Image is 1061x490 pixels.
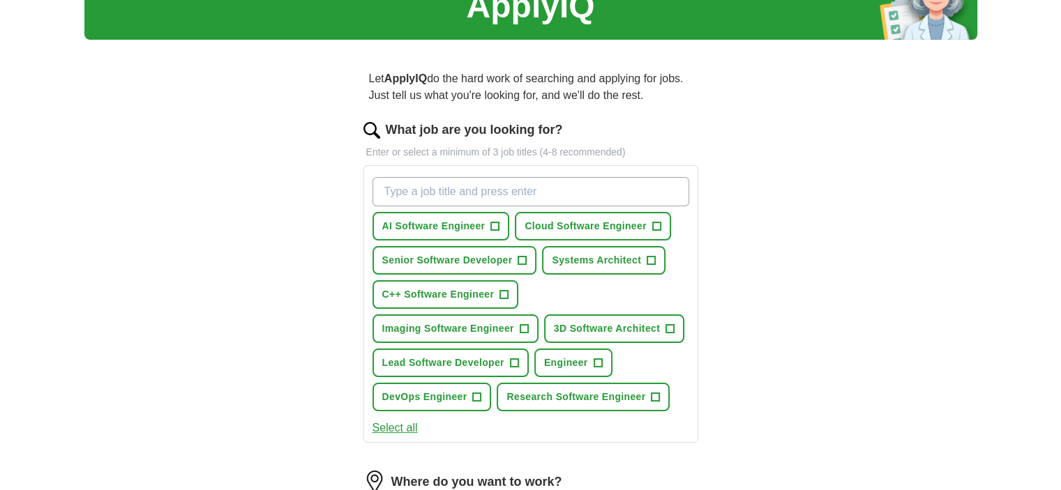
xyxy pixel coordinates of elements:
[382,287,495,302] span: C++ Software Engineer
[373,420,418,436] button: Select all
[373,212,510,240] button: AI Software Engineer
[373,246,537,275] button: Senior Software Developer
[373,314,539,343] button: Imaging Software Engineer
[534,349,612,377] button: Engineer
[382,355,504,370] span: Lead Software Developer
[382,321,514,336] span: Imaging Software Engineer
[515,212,671,240] button: Cloud Software Engineer
[363,122,380,139] img: search.png
[552,253,641,268] span: Systems Architect
[382,253,513,268] span: Senior Software Developer
[382,390,467,404] span: DevOps Engineer
[373,383,492,411] button: DevOps Engineer
[544,314,684,343] button: 3D Software Architect
[525,219,647,233] span: Cloud Software Engineer
[373,280,519,309] button: C++ Software Engineer
[497,383,670,411] button: Research Software Engineer
[373,349,529,377] button: Lead Software Developer
[386,121,563,139] label: What job are you looking for?
[363,65,698,109] p: Let do the hard work of searching and applying for jobs. Just tell us what you're looking for, an...
[363,145,698,160] p: Enter or select a minimum of 3 job titles (4-8 recommended)
[382,219,486,233] span: AI Software Engineer
[554,321,660,336] span: 3D Software Architect
[506,390,645,404] span: Research Software Engineer
[373,177,689,206] input: Type a job title and press enter
[544,355,588,370] span: Engineer
[384,72,427,84] strong: ApplyIQ
[542,246,665,275] button: Systems Architect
